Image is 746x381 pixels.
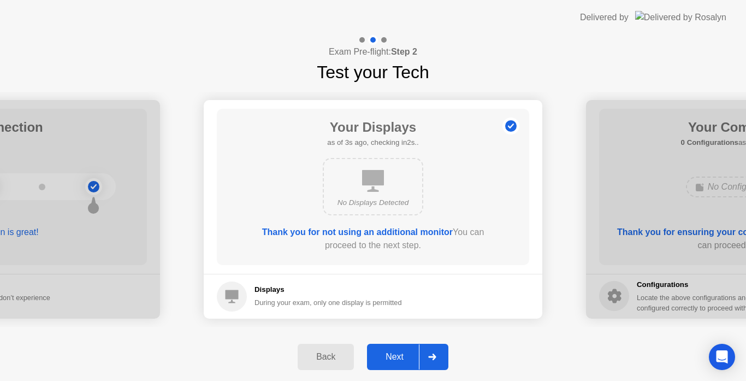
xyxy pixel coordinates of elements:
[635,11,726,24] img: Delivered by Rosalyn
[327,137,418,148] h5: as of 3s ago, checking in2s..
[391,47,417,56] b: Step 2
[301,352,351,362] div: Back
[333,197,413,208] div: No Displays Detected
[709,344,735,370] div: Open Intercom Messenger
[317,59,429,85] h1: Test your Tech
[248,226,498,252] div: You can proceed to the next step.
[327,118,418,137] h1: Your Displays
[298,344,354,370] button: Back
[329,45,417,58] h4: Exam Pre-flight:
[262,227,453,237] b: Thank you for not using an additional monitor
[580,11,629,24] div: Delivered by
[370,352,419,362] div: Next
[367,344,448,370] button: Next
[254,297,402,308] div: During your exam, only one display is permitted
[254,284,402,295] h5: Displays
